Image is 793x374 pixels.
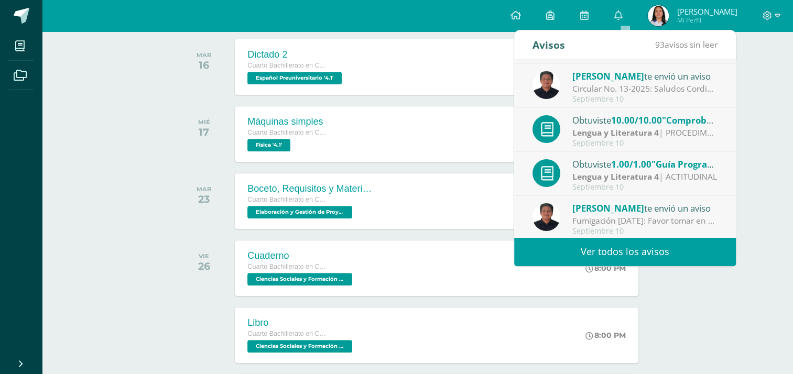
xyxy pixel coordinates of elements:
[572,70,644,82] span: [PERSON_NAME]
[197,185,211,193] div: MAR
[533,30,565,59] div: Avisos
[247,250,355,261] div: Cuaderno
[197,193,211,205] div: 23
[533,203,560,231] img: eff8bfa388aef6dbf44d967f8e9a2edc.png
[572,127,718,139] div: | PROCEDIMENTAL
[572,215,718,227] div: Fumigación 10 de septiembre 2025: Favor tomar en consideración la información referida.
[611,158,651,170] span: 1.00/1.00
[572,227,718,236] div: Septiembre 10
[247,330,326,337] span: Cuarto Bachillerato en Ciencias y Letras
[572,83,718,95] div: Circular No. 13-2025: Saludos Cordiales, por este medio se hace notificación electrónica de la ci...
[572,183,718,192] div: Septiembre 10
[247,116,326,127] div: Máquinas simples
[572,171,659,182] strong: Lengua y Literatura 4
[247,49,344,60] div: Dictado 2
[572,157,718,171] div: Obtuviste en
[677,16,737,25] span: Mi Perfil
[198,260,210,272] div: 26
[572,202,644,214] span: [PERSON_NAME]
[247,263,326,270] span: Cuarto Bachillerato en Ciencias y Letras
[655,39,718,50] span: avisos sin leer
[247,139,290,151] span: Física '4.1'
[247,273,352,285] span: Ciencias Sociales y Formación Ciudadana 4 '4.1'
[572,127,659,138] strong: Lengua y Literatura 4
[247,129,326,136] span: Cuarto Bachillerato en Ciencias y Letras
[198,126,210,138] div: 17
[247,317,355,328] div: Libro
[247,72,342,84] span: Español Preuniversitario '4.1'
[247,183,373,194] div: Boceto, Requisitos y Materiales
[247,62,326,69] span: Cuarto Bachillerato en Ciencias y Letras
[197,51,211,59] div: MAR
[611,114,662,126] span: 10.00/10.00
[572,69,718,83] div: te envió un aviso
[662,114,784,126] span: "Comprobación de lectura."
[677,6,737,17] span: [PERSON_NAME]
[572,171,718,183] div: | ACTITUDINAL
[247,206,352,218] span: Elaboración y Gestión de Proyectos '4.1'
[514,237,736,266] a: Ver todos los avisos
[655,39,665,50] span: 93
[533,71,560,99] img: eff8bfa388aef6dbf44d967f8e9a2edc.png
[247,196,326,203] span: Cuarto Bachillerato en Ciencias y Letras
[247,340,352,353] span: Ciencias Sociales y Formación Ciudadana 4 '4.1'
[572,113,718,127] div: Obtuviste en
[585,263,626,273] div: 8:00 PM
[572,201,718,215] div: te envió un aviso
[572,95,718,104] div: Septiembre 10
[651,158,744,170] span: "Guía Programática."
[197,59,211,71] div: 16
[585,331,626,340] div: 8:00 PM
[572,139,718,148] div: Septiembre 10
[198,252,210,260] div: VIE
[648,5,669,26] img: 46872c247081027bb6dc26fee6c19cb3.png
[198,118,210,126] div: MIÉ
